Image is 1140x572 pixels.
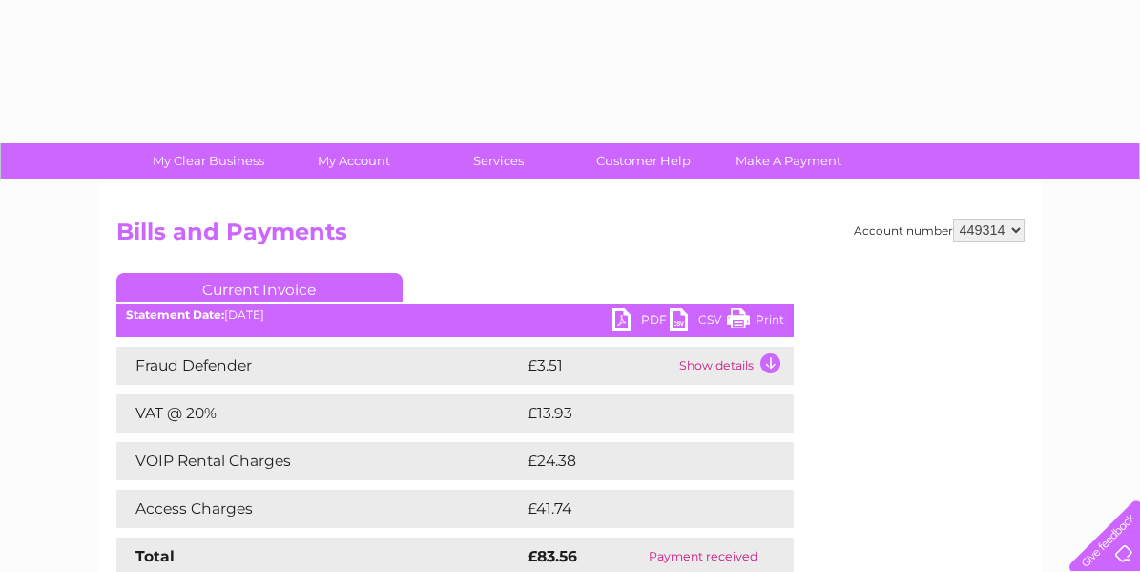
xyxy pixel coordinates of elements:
[528,547,577,565] strong: £83.56
[116,442,523,480] td: VOIP Rental Charges
[523,490,753,528] td: £41.74
[565,143,722,179] a: Customer Help
[523,394,754,433] td: £13.93
[670,308,727,336] a: CSV
[116,273,403,302] a: Current Invoice
[674,347,794,385] td: Show details
[116,490,523,528] td: Access Charges
[854,219,1025,242] div: Account number
[116,347,523,385] td: Fraud Defender
[135,547,175,565] strong: Total
[710,143,867,179] a: Make A Payment
[130,143,287,179] a: My Clear Business
[116,394,523,433] td: VAT @ 20%
[523,347,674,385] td: £3.51
[116,308,794,322] div: [DATE]
[116,219,1025,255] h2: Bills and Payments
[126,307,224,322] b: Statement Date:
[727,308,784,336] a: Print
[420,143,577,179] a: Services
[523,442,756,480] td: £24.38
[612,308,670,336] a: PDF
[275,143,432,179] a: My Account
